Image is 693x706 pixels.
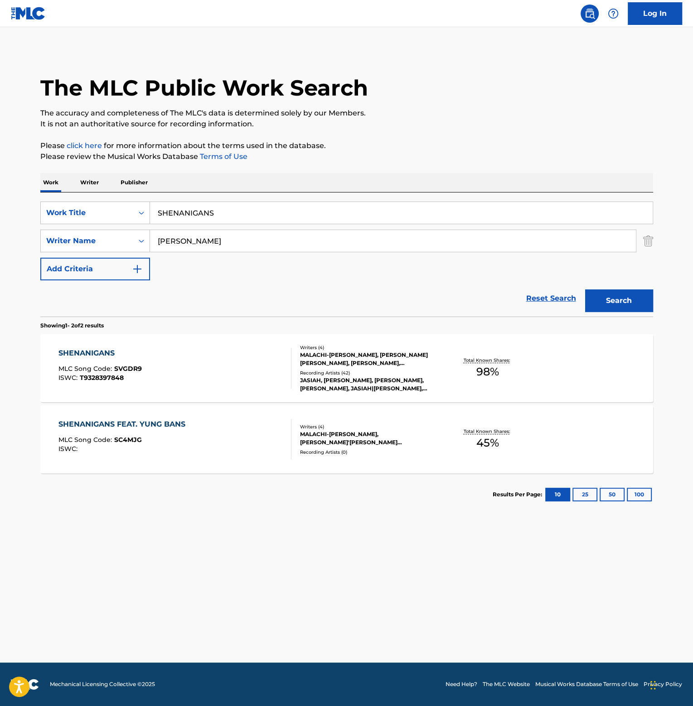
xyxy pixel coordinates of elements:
img: MLC Logo [11,7,46,20]
iframe: Chat Widget [648,663,693,706]
div: JASIAH, [PERSON_NAME], [PERSON_NAME], [PERSON_NAME], JASIAH|[PERSON_NAME], JASIAH [300,376,437,393]
p: The accuracy and completeness of The MLC's data is determined solely by our Members. [40,108,653,119]
a: The MLC Website [483,680,530,688]
div: Help [604,5,622,23]
form: Search Form [40,202,653,317]
h1: The MLC Public Work Search [40,74,368,101]
div: Writer Name [46,235,128,246]
p: Writer [78,173,102,192]
span: ISWC : [58,374,80,382]
button: Add Criteria [40,258,150,280]
div: SHENANIGANS FEAT. YUNG BANS [58,419,190,430]
a: Need Help? [446,680,477,688]
span: ISWC : [58,445,80,453]
p: Work [40,173,61,192]
button: 25 [572,488,597,501]
p: Total Known Shares: [464,428,512,435]
a: Reset Search [522,288,581,308]
p: It is not an authoritative source for recording information. [40,119,653,130]
button: Search [585,289,653,312]
a: Musical Works Database Terms of Use [535,680,638,688]
div: Writers ( 4 ) [300,344,437,351]
a: Privacy Policy [644,680,682,688]
span: MLC Song Code : [58,365,114,373]
div: Recording Artists ( 42 ) [300,370,437,376]
img: search [584,8,595,19]
a: click here [67,141,102,150]
span: Mechanical Licensing Collective © 2025 [50,680,155,688]
span: T9328397848 [80,374,124,382]
span: 98 % [476,364,499,380]
div: Recording Artists ( 0 ) [300,449,437,456]
a: Public Search [581,5,599,23]
div: Drag [650,672,656,699]
div: MALACHI-[PERSON_NAME], [PERSON_NAME] [PERSON_NAME], [PERSON_NAME], [PERSON_NAME] [300,351,437,367]
div: SHENANIGANS [58,348,142,359]
span: 45 % [476,435,499,451]
span: SC4MJG [114,436,142,444]
p: Please review the Musical Works Database [40,151,653,162]
p: Please for more information about the terms used in the database. [40,140,653,151]
img: 9d2ae6d4665cec9f34b9.svg [132,264,143,274]
a: SHENANIGANS FEAT. YUNG BANSMLC Song Code:SC4MJGISWC:Writers (4)MALACHI-[PERSON_NAME], [PERSON_NAM... [40,405,653,473]
button: 50 [600,488,625,501]
a: Log In [628,2,682,25]
button: 100 [627,488,652,501]
span: SVGDR9 [114,365,142,373]
p: Publisher [118,173,150,192]
button: 10 [545,488,570,501]
a: Terms of Use [198,152,247,161]
span: MLC Song Code : [58,436,114,444]
p: Showing 1 - 2 of 2 results [40,322,104,330]
p: Total Known Shares: [464,357,512,364]
p: Results Per Page: [493,490,544,499]
div: Work Title [46,207,128,218]
div: Writers ( 4 ) [300,423,437,430]
img: logo [11,679,39,690]
img: help [608,8,619,19]
img: Delete Criterion [643,230,653,252]
div: MALACHI-[PERSON_NAME], [PERSON_NAME]'[PERSON_NAME] [PERSON_NAME], INCONNU COMPOSITEUR AUTEUR [300,430,437,447]
a: SHENANIGANSMLC Song Code:SVGDR9ISWC:T9328397848Writers (4)MALACHI-[PERSON_NAME], [PERSON_NAME] [P... [40,334,653,402]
